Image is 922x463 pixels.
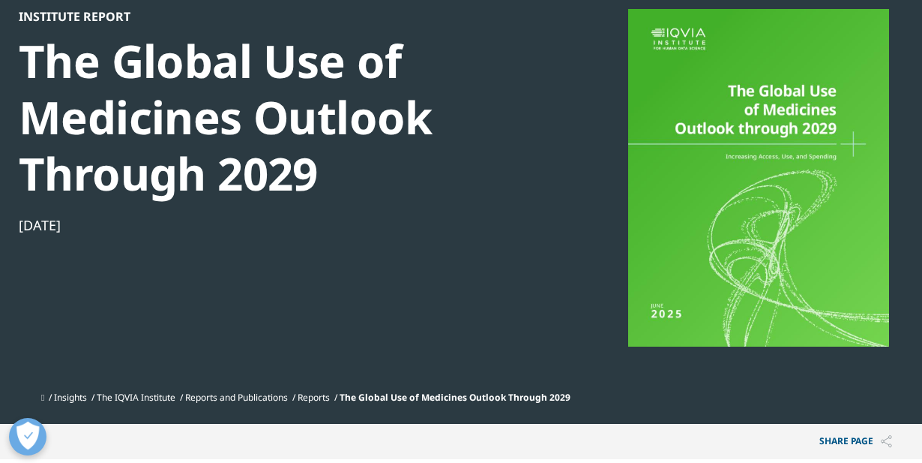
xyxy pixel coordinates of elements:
div: [DATE] [19,216,533,234]
button: Share PAGEShare PAGE [808,424,903,459]
div: Institute Report [19,9,533,24]
img: Share PAGE [881,435,892,448]
a: The IQVIA Institute [97,391,175,404]
p: Share PAGE [808,424,903,459]
span: The Global Use of Medicines Outlook Through 2029 [340,391,570,404]
a: Reports and Publications [185,391,288,404]
button: Open Preferences [9,418,46,455]
div: The Global Use of Medicines Outlook Through 2029 [19,33,533,202]
a: Reports [298,391,330,404]
a: Insights [54,391,87,404]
